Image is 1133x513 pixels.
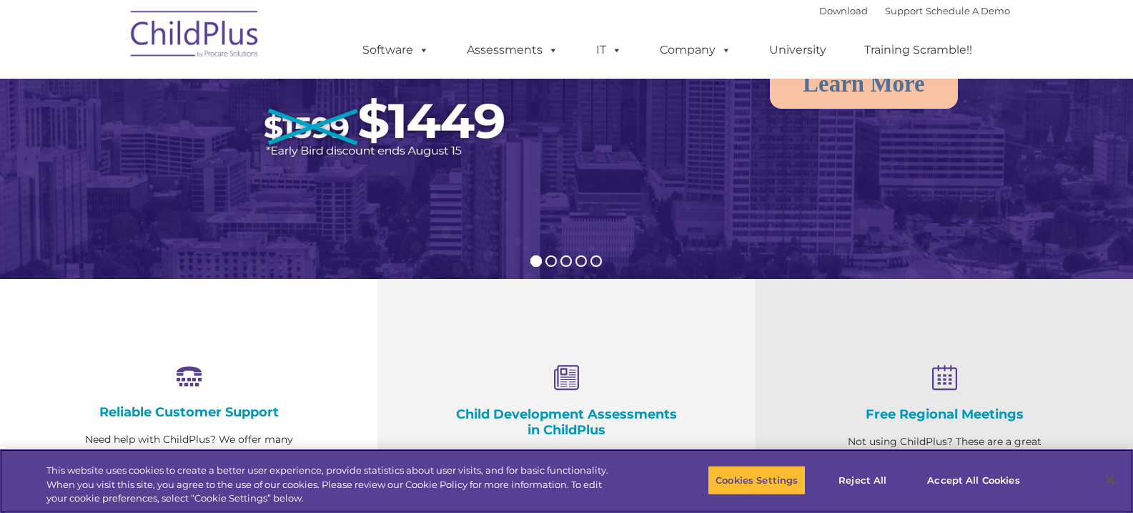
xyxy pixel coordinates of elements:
[770,59,958,109] a: Learn More
[449,406,683,438] h4: Child Development Assessments in ChildPlus
[819,5,1010,16] font: |
[818,465,907,495] button: Reject All
[199,94,242,105] span: Last name
[919,465,1027,495] button: Accept All Cookies
[124,1,267,72] img: ChildPlus by Procare Solutions
[199,153,259,164] span: Phone number
[926,5,1010,16] a: Schedule A Demo
[755,36,841,64] a: University
[582,36,636,64] a: IT
[708,465,806,495] button: Cookies Settings
[1094,464,1126,496] button: Close
[452,36,573,64] a: Assessments
[645,36,746,64] a: Company
[827,433,1062,504] p: Not using ChildPlus? These are a great opportunity to network and learn from ChildPlus users. Fin...
[348,36,443,64] a: Software
[827,406,1062,422] h4: Free Regional Meetings
[850,36,986,64] a: Training Scramble!!
[819,5,868,16] a: Download
[885,5,923,16] a: Support
[46,464,623,506] div: This website uses cookies to create a better user experience, provide statistics about user visit...
[71,404,306,420] h4: Reliable Customer Support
